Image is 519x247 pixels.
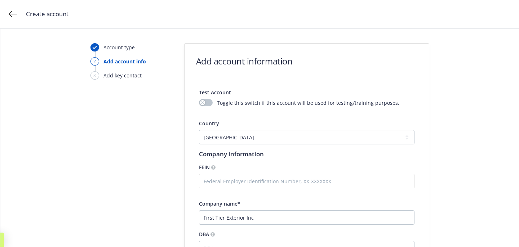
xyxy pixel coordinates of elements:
[103,72,142,79] div: Add key contact
[199,231,209,238] span: DBA
[199,200,240,207] span: Company name*
[199,210,414,225] input: Company name
[199,174,414,188] input: Federal Employer Identification Number, XX-XXXXXXX
[103,58,146,65] div: Add account info
[90,57,99,66] div: 2
[199,89,231,96] span: Test Account
[199,120,219,127] span: Country
[90,71,99,80] div: 3
[0,29,519,247] div: ;
[199,150,414,158] h1: Company information
[196,55,293,67] h1: Add account information
[199,164,210,171] span: FEIN
[217,99,399,107] span: Toggle this switch if this account will be used for testing/training purposes.
[103,44,135,51] div: Account type
[26,9,68,19] span: Create account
